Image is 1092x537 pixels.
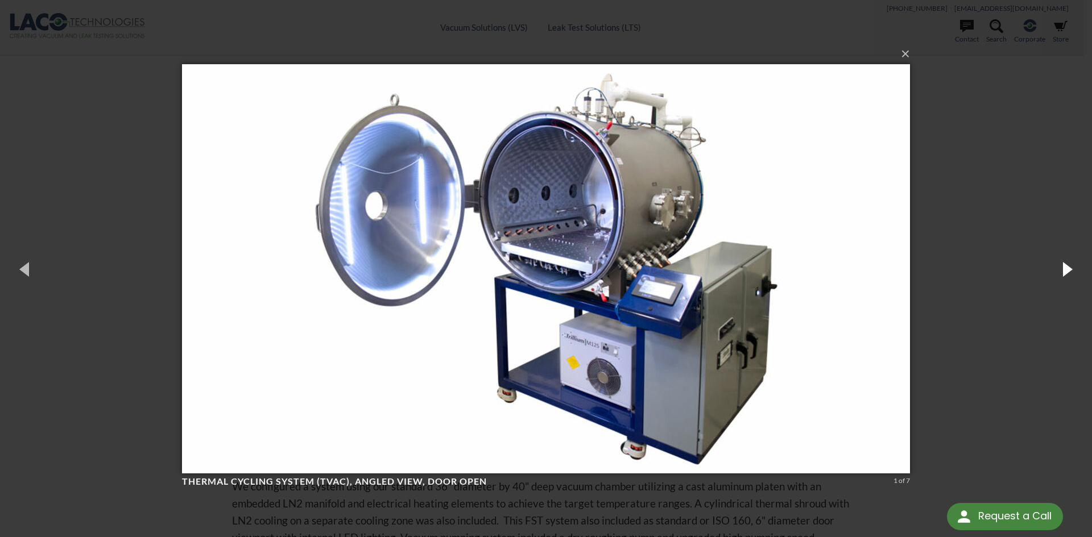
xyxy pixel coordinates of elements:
[182,476,890,488] h4: Thermal Cycling System (TVAC), angled view, door open
[978,503,1052,529] div: Request a Call
[1041,238,1092,300] button: Next (Right arrow key)
[894,476,910,486] div: 1 of 7
[947,503,1063,530] div: Request a Call
[185,41,913,66] button: ×
[955,507,973,526] img: round button
[182,41,910,496] img: Thermal Cycling System (TVAC), angled view, door open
